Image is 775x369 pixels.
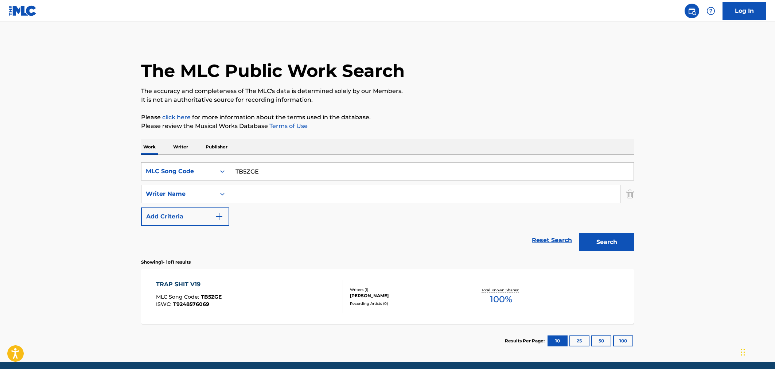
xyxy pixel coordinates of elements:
p: Showing 1 - 1 of 1 results [141,259,191,265]
div: Writers ( 1 ) [350,287,460,292]
form: Search Form [141,162,634,255]
img: help [706,7,715,15]
div: TRAP SHIT V19 [156,280,222,289]
img: search [688,7,696,15]
a: TRAP SHIT V19MLC Song Code:TB5ZGEISWC:T9248576069Writers (1)[PERSON_NAME]Recording Artists (0)Tot... [141,269,634,324]
p: Please for more information about the terms used in the database. [141,113,634,122]
div: Drag [741,341,745,363]
a: Reset Search [528,232,576,248]
a: click here [162,114,191,121]
span: ISWC : [156,301,173,307]
iframe: Chat Widget [739,334,775,369]
p: It is not an authoritative source for recording information. [141,96,634,104]
span: T9248576069 [173,301,209,307]
button: Search [579,233,634,251]
p: The accuracy and completeness of The MLC's data is determined solely by our Members. [141,87,634,96]
p: Results Per Page: [505,338,546,344]
p: Writer [171,139,190,155]
img: MLC Logo [9,5,37,16]
p: Publisher [203,139,230,155]
img: 9d2ae6d4665cec9f34b9.svg [215,212,223,221]
div: Help [704,4,718,18]
p: Work [141,139,158,155]
a: Log In [723,2,766,20]
a: Public Search [685,4,699,18]
button: Add Criteria [141,207,229,226]
button: 25 [569,335,589,346]
p: Please review the Musical Works Database [141,122,634,131]
span: 100 % [490,293,512,306]
div: Recording Artists ( 0 ) [350,301,460,306]
span: MLC Song Code : [156,294,201,300]
button: 100 [613,335,633,346]
a: Terms of Use [268,123,308,129]
button: 10 [548,335,568,346]
p: Total Known Shares: [482,287,521,293]
img: Delete Criterion [626,185,634,203]
div: MLC Song Code [146,167,211,176]
div: Writer Name [146,190,211,198]
h1: The MLC Public Work Search [141,60,405,82]
div: [PERSON_NAME] [350,292,460,299]
button: 50 [591,335,611,346]
span: TB5ZGE [201,294,222,300]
